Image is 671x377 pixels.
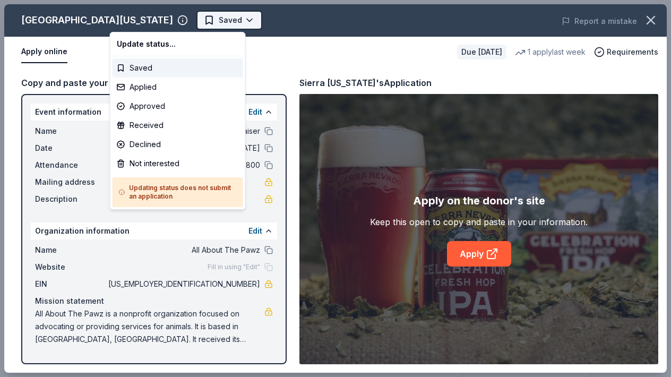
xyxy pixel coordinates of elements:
span: Birdfish Brewery Fundraiser [140,13,225,25]
div: Saved [113,58,243,78]
div: Update status... [113,35,243,54]
div: Applied [113,78,243,97]
h5: Updating status does not submit an application [119,184,237,201]
div: Declined [113,135,243,154]
div: Approved [113,97,243,116]
div: Not interested [113,154,243,173]
div: Received [113,116,243,135]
